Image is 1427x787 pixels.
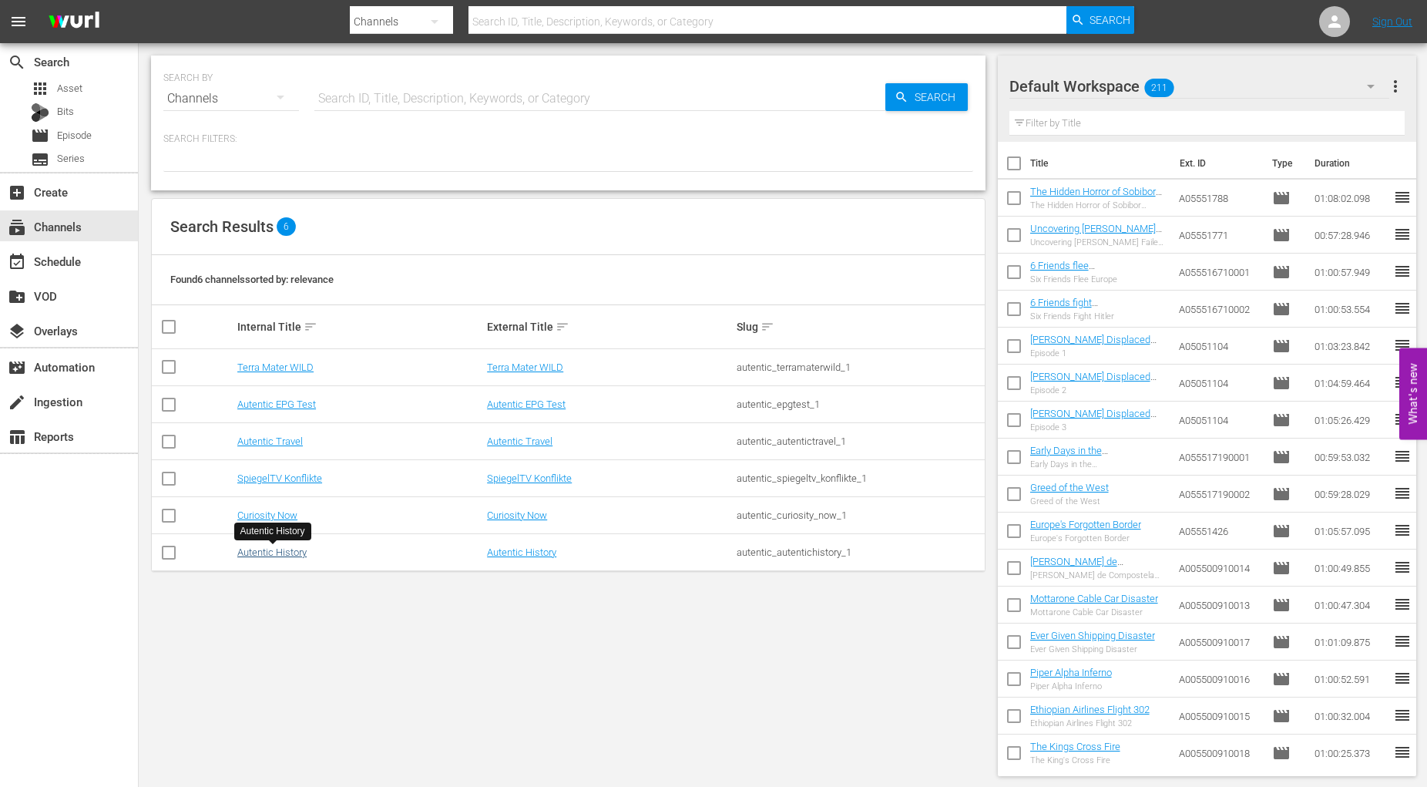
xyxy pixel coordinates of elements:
a: Mottarone Cable Car Disaster [1030,593,1158,604]
div: Default Workspace [1009,65,1389,108]
td: A005500910013 [1173,587,1266,624]
td: 01:00:32.004 [1308,698,1393,735]
div: Episode 3 [1030,422,1167,432]
th: Title [1030,142,1171,185]
p: Search Filters: [163,133,973,146]
td: 00:59:28.029 [1308,476,1393,513]
span: Episode [1272,559,1291,577]
a: [PERSON_NAME] de Compostela Train Crash [1030,556,1136,579]
span: Asset [31,79,49,98]
a: Greed of the West [1030,482,1109,493]
button: Search [1066,6,1134,34]
a: Autentic EPG Test [487,399,566,410]
div: Uncovering [PERSON_NAME] Failed Putsch of 1923 [1030,237,1167,247]
td: A055517190002 [1173,476,1266,513]
td: 01:00:57.949 [1308,254,1393,291]
span: Episode [1272,596,1291,614]
span: Episode [1272,337,1291,355]
div: autentic_autentictravel_1 [737,436,982,447]
span: Episode [1272,744,1291,762]
td: A05051104 [1173,328,1266,365]
div: autentic_terramaterwild_1 [737,362,982,373]
td: A05051104 [1173,402,1266,439]
a: Early Days in the [GEOGRAPHIC_DATA] [1030,445,1123,468]
span: Found 6 channels sorted by: relevance [170,274,334,285]
span: Reports [8,428,26,446]
span: reorder [1393,262,1412,281]
span: Series [57,151,85,166]
th: Type [1263,142,1305,185]
a: Terra Mater WILD [487,362,563,373]
a: Piper Alpha Inferno [1030,667,1112,678]
span: Create [8,183,26,202]
span: Schedule [8,253,26,271]
a: The Kings Cross Fire [1030,741,1120,752]
td: 01:00:49.855 [1308,550,1393,587]
td: A05551771 [1173,217,1266,254]
div: External Title [487,318,732,336]
div: Slug [737,318,982,336]
a: Autentic History [487,547,556,558]
div: autentic_epgtest_1 [737,399,982,410]
td: A005500910016 [1173,661,1266,698]
span: Overlays [8,322,26,341]
td: 00:57:28.946 [1308,217,1393,254]
span: Episode [31,126,49,145]
div: Channels [163,77,299,120]
div: Six Friends Fight Hitler [1030,311,1167,321]
span: Episode [1272,263,1291,281]
span: reorder [1393,373,1412,392]
span: reorder [1393,558,1412,577]
span: reorder [1393,743,1412,762]
span: Episode [1272,374,1291,392]
div: autentic_spiegeltv_konflikte_1 [737,473,982,484]
span: reorder [1393,484,1412,503]
span: Series [31,150,49,169]
button: Open Feedback Widget [1399,348,1427,439]
span: VOD [8,288,26,306]
th: Ext. ID [1170,142,1263,185]
div: Bits [31,103,49,122]
a: SpiegelTV Konflikte [237,473,322,484]
a: Uncovering [PERSON_NAME] Failed Putsch of 1923 [1030,223,1162,246]
div: autentic_curiosity_now_1 [737,510,982,521]
span: menu [9,12,28,31]
span: reorder [1393,669,1412,688]
span: Channels [8,218,26,237]
td: 01:03:23.842 [1308,328,1393,365]
a: Autentic History [237,547,307,558]
span: reorder [1393,447,1412,466]
a: 6 Friends flee [GEOGRAPHIC_DATA] [1030,260,1123,283]
img: ans4CAIJ8jUAAAAAAAAAAAAAAAAAAAAAAAAgQb4GAAAAAAAAAAAAAAAAAAAAAAAAJMjXAAAAAAAAAAAAAAAAAAAAAAAAgAT5G... [37,4,111,40]
div: Ethiopian Airlines Flight 302 [1030,718,1150,728]
div: The Hidden Horror of Sobibor Extermination Camp [1030,200,1167,210]
td: A055516710002 [1173,291,1266,328]
span: sort [761,320,774,334]
span: 6 [277,217,296,236]
td: 01:05:57.095 [1308,513,1393,550]
a: Europe's Forgotten Border [1030,519,1141,530]
td: 01:01:09.875 [1308,624,1393,661]
span: Episode [1272,448,1291,466]
span: Episode [1272,189,1291,207]
td: 01:04:59.464 [1308,365,1393,402]
span: Bits [57,104,74,119]
th: Duration [1305,142,1398,185]
a: Ever Given Shipping Disaster [1030,630,1155,641]
span: Episode [1272,522,1291,540]
span: Episode [1272,226,1291,244]
td: 01:05:26.429 [1308,402,1393,439]
div: Episode 1 [1030,348,1167,358]
td: A005500910015 [1173,698,1266,735]
a: [PERSON_NAME] Displaced War Children - Episode 3 [1030,408,1157,431]
td: 01:00:47.304 [1308,587,1393,624]
a: Autentic Travel [237,436,303,447]
a: 6 Friends fight [PERSON_NAME] [1030,297,1104,320]
div: autentic_autentichistory_1 [737,547,982,558]
span: reorder [1393,188,1412,207]
div: Early Days in the [GEOGRAPHIC_DATA] [1030,459,1167,469]
span: reorder [1393,632,1412,651]
span: sort [304,320,317,334]
button: Search [885,83,968,111]
td: A005500910018 [1173,735,1266,772]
